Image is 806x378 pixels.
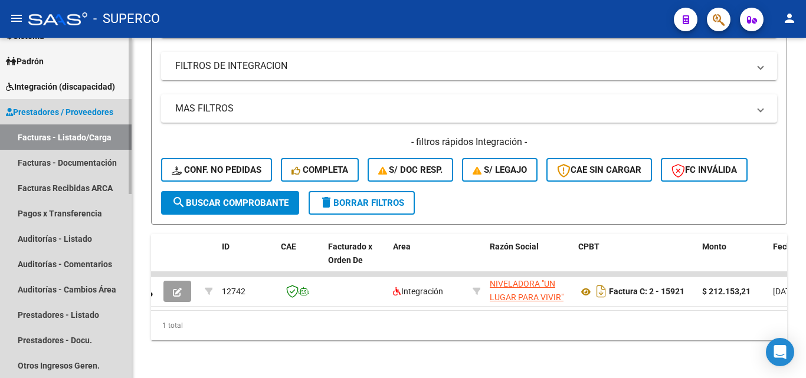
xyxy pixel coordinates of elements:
[175,60,749,73] mat-panel-title: FILTROS DE INTEGRACION
[6,106,113,119] span: Prestadores / Proveedores
[490,242,539,251] span: Razón Social
[161,52,777,80] mat-expansion-panel-header: FILTROS DE INTEGRACION
[546,158,652,182] button: CAE SIN CARGAR
[594,282,609,301] i: Descargar documento
[161,94,777,123] mat-expansion-panel-header: MAS FILTROS
[328,242,372,265] span: Facturado x Orden De
[281,158,359,182] button: Completa
[557,165,641,175] span: CAE SIN CARGAR
[151,311,787,340] div: 1 total
[766,338,794,366] div: Open Intercom Messenger
[175,102,749,115] mat-panel-title: MAS FILTROS
[291,165,348,175] span: Completa
[393,242,411,251] span: Area
[161,191,299,215] button: Buscar Comprobante
[172,195,186,209] mat-icon: search
[222,242,230,251] span: ID
[702,242,726,251] span: Monto
[9,11,24,25] mat-icon: menu
[574,234,697,286] datatable-header-cell: CPBT
[393,287,443,296] span: Integración
[276,234,323,286] datatable-header-cell: CAE
[473,165,527,175] span: S/ legajo
[490,279,569,304] div: 30664554379
[485,234,574,286] datatable-header-cell: Razón Social
[161,158,272,182] button: Conf. no pedidas
[702,287,751,296] strong: $ 212.153,21
[93,6,160,32] span: - SUPERCO
[172,165,261,175] span: Conf. no pedidas
[319,195,333,209] mat-icon: delete
[6,55,44,68] span: Padrón
[661,158,748,182] button: FC Inválida
[462,158,538,182] button: S/ legajo
[309,191,415,215] button: Borrar Filtros
[161,136,777,149] h4: - filtros rápidos Integración -
[6,80,115,93] span: Integración (discapacidad)
[368,158,454,182] button: S/ Doc Resp.
[323,234,388,286] datatable-header-cell: Facturado x Orden De
[609,287,684,297] strong: Factura C: 2 - 15921
[578,242,599,251] span: CPBT
[319,198,404,208] span: Borrar Filtros
[773,287,797,296] span: [DATE]
[490,265,563,302] span: ESCUELA NIVELADORA "UN LUGAR PARA VIVIR"
[671,165,737,175] span: FC Inválida
[697,234,768,286] datatable-header-cell: Monto
[782,11,797,25] mat-icon: person
[222,287,245,296] span: 12742
[172,198,289,208] span: Buscar Comprobante
[378,165,443,175] span: S/ Doc Resp.
[388,234,468,286] datatable-header-cell: Area
[217,234,276,286] datatable-header-cell: ID
[281,242,296,251] span: CAE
